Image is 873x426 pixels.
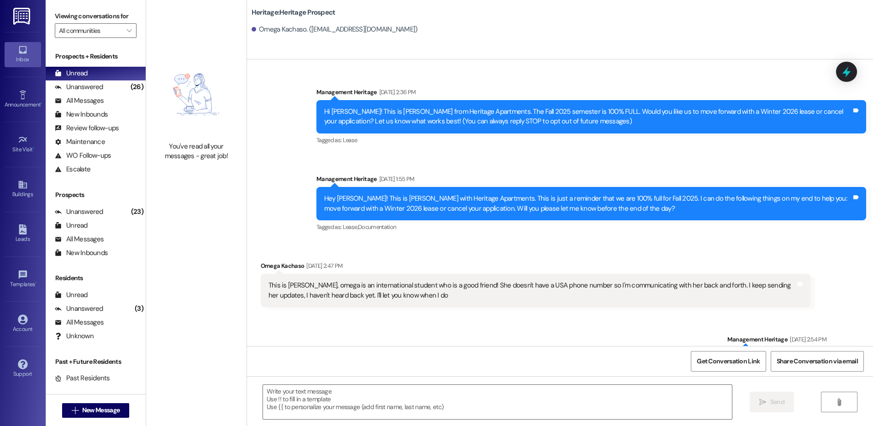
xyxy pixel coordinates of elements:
[129,205,146,219] div: (23)
[41,100,42,106] span: •
[5,42,41,67] a: Inbox
[55,234,104,244] div: All Messages
[55,331,94,341] div: Unknown
[261,261,810,274] div: Omega Kachaso
[55,318,104,327] div: All Messages
[126,27,131,34] i: 
[62,403,130,418] button: New Message
[13,8,32,25] img: ResiDesk Logo
[55,9,137,23] label: Viewing conversations for
[59,23,122,38] input: All communities
[759,399,766,406] i: 
[324,194,852,213] div: Hey [PERSON_NAME]! This is [PERSON_NAME] with Heritage Apartments. This is just a reminder that w...
[55,207,103,217] div: Unanswered
[132,302,146,316] div: (3)
[55,137,105,147] div: Maintenance
[55,96,104,106] div: All Messages
[55,165,90,174] div: Escalate
[252,25,418,34] div: Omega Kachaso. ([EMAIL_ADDRESS][DOMAIN_NAME])
[5,132,41,157] a: Site Visit •
[128,80,146,94] div: (26)
[156,52,237,137] img: empty-state
[5,267,41,292] a: Templates •
[697,357,760,366] span: Get Conversation Link
[5,312,41,336] a: Account
[304,261,342,271] div: [DATE] 2:47 PM
[691,351,766,372] button: Get Conversation Link
[5,222,41,246] a: Leads
[55,221,88,230] div: Unread
[55,290,88,300] div: Unread
[771,351,864,372] button: Share Conversation via email
[836,399,842,406] i: 
[82,405,120,415] span: New Message
[788,335,826,344] div: [DATE] 2:54 PM
[55,151,111,160] div: WO Follow-ups
[55,304,103,314] div: Unanswered
[46,52,146,61] div: Prospects + Residents
[358,223,396,231] span: Documentation
[46,357,146,367] div: Past + Future Residents
[5,357,41,381] a: Support
[324,107,852,127] div: Hi [PERSON_NAME]! This is [PERSON_NAME] from Heritage Apartments. The Fall 2025 semester is 100% ...
[55,387,116,397] div: Future Residents
[316,174,866,187] div: Management Heritage
[750,392,794,412] button: Send
[343,223,358,231] span: Lease ,
[46,273,146,283] div: Residents
[156,142,237,161] div: You've read all your messages - great job!
[55,123,119,133] div: Review follow-ups
[377,174,415,184] div: [DATE] 1:55 PM
[55,110,108,119] div: New Inbounds
[252,8,336,17] b: Heritage: Heritage Prospect
[55,373,110,383] div: Past Residents
[316,133,866,147] div: Tagged as:
[72,407,79,414] i: 
[727,335,867,347] div: Management Heritage
[770,397,784,407] span: Send
[777,357,858,366] span: Share Conversation via email
[46,190,146,200] div: Prospects
[343,136,358,144] span: Lease
[316,220,866,234] div: Tagged as:
[55,82,103,92] div: Unanswered
[316,87,866,100] div: Management Heritage
[33,145,34,151] span: •
[268,281,796,300] div: This is [PERSON_NAME], omega is an international student who is a good friend! She doesn't have a...
[55,248,108,258] div: New Inbounds
[377,87,416,97] div: [DATE] 2:36 PM
[5,177,41,202] a: Buildings
[35,280,37,286] span: •
[55,69,88,78] div: Unread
